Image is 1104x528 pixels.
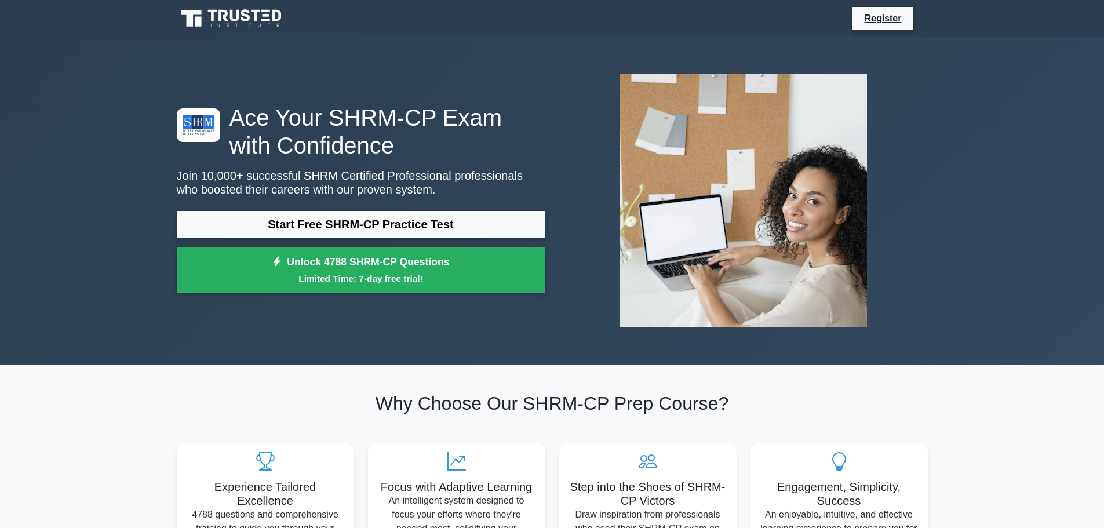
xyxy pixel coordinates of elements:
h5: Focus with Adaptive Learning [377,480,536,494]
p: Join 10,000+ successful SHRM Certified Professional professionals who boosted their careers with ... [177,169,545,196]
h5: Engagement, Simplicity, Success [760,480,919,508]
h1: Ace Your SHRM-CP Exam with Confidence [177,104,545,159]
h5: Experience Tailored Excellence [186,480,345,508]
h5: Step into the Shoes of SHRM-CP Victors [569,480,727,508]
a: Start Free SHRM-CP Practice Test [177,210,545,238]
h2: Why Choose Our SHRM-CP Prep Course? [177,392,928,414]
a: Unlock 4788 SHRM-CP QuestionsLimited Time: 7-day free trial! [177,247,545,293]
small: Limited Time: 7-day free trial! [191,272,531,285]
a: Register [857,11,908,26]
